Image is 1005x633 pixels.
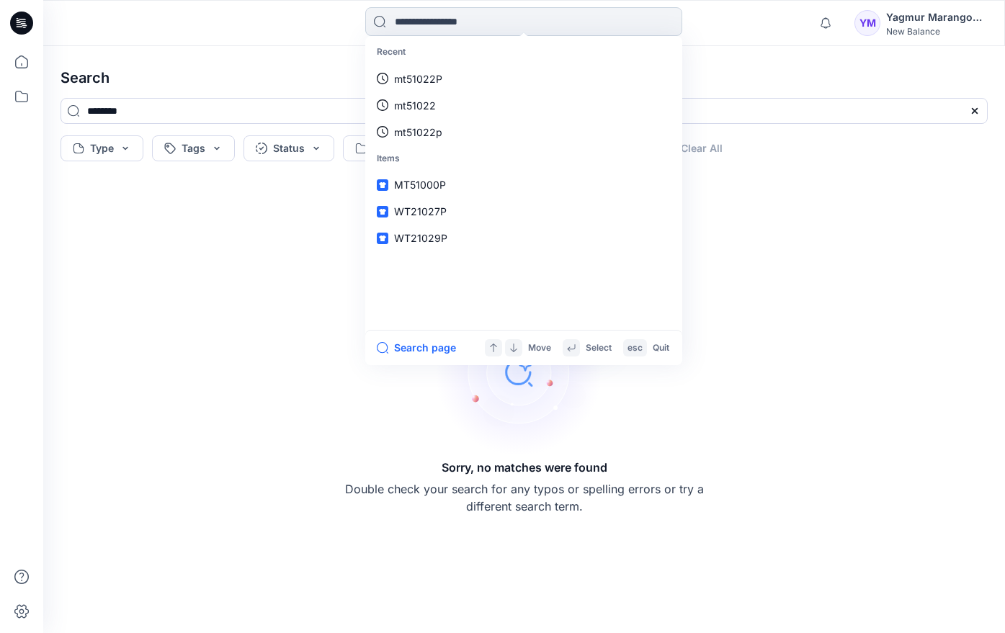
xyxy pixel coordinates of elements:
span: MT51000P [394,179,446,191]
p: mt51022p [394,125,442,140]
button: Tags [152,135,235,161]
button: Type [61,135,143,161]
button: Search page [377,339,456,356]
span: WT21027P [394,205,447,217]
a: mt51022P [368,66,679,92]
a: mt51022 [368,92,679,119]
p: mt51022 [394,98,436,113]
div: New Balance [886,26,987,37]
p: Move [528,341,551,356]
a: MT51000P [368,171,679,198]
p: Items [368,145,679,172]
p: esc [627,341,643,356]
p: mt51022P [394,71,442,86]
img: Sorry, no matches were found [435,286,637,459]
h5: Sorry, no matches were found [442,459,607,476]
a: mt51022p [368,119,679,145]
p: Recent [368,39,679,66]
p: Quit [653,341,669,356]
p: Select [586,341,612,356]
a: WT21027P [368,198,679,225]
div: YM [854,10,880,36]
span: WT21029P [394,232,447,244]
button: Status [244,135,334,161]
button: Folder [343,135,434,161]
div: Yagmur Marangoz - Sln [886,9,987,26]
h4: Search [49,58,999,98]
p: Double check your search for any typos or spelling errors or try a different search term. [344,480,705,515]
a: WT21029P [368,225,679,251]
